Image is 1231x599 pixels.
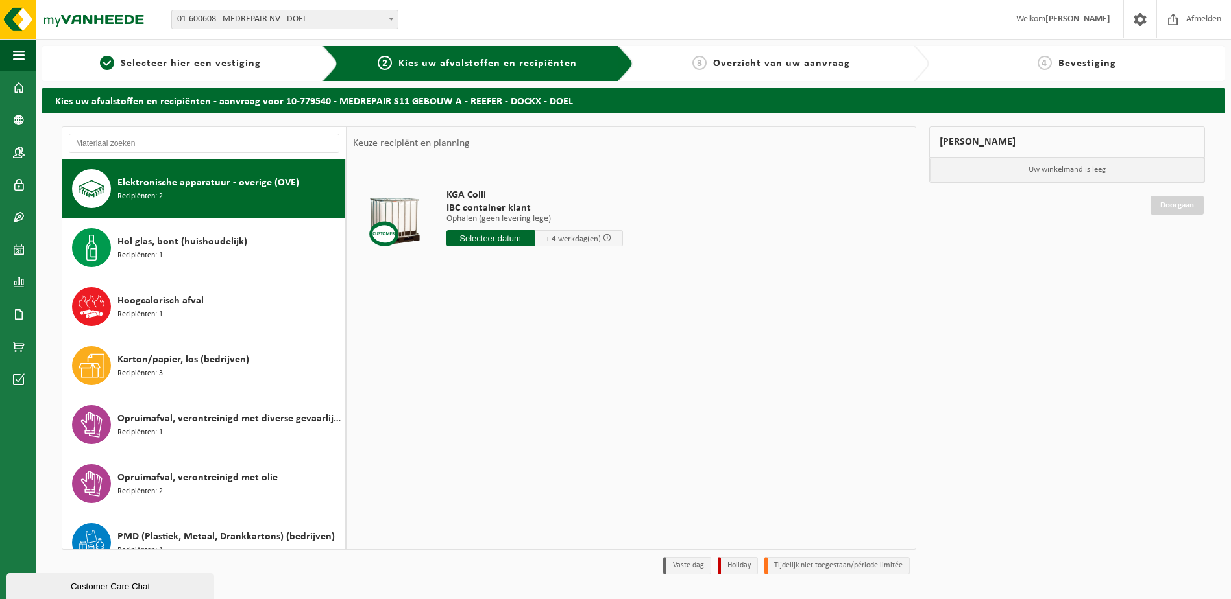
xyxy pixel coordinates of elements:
[398,58,577,69] span: Kies uw afvalstoffen en recipiënten
[764,557,910,574] li: Tijdelijk niet toegestaan/période limitée
[6,570,217,599] iframe: chat widget
[347,127,476,159] div: Keuze recipiënt en planning
[1045,14,1110,24] strong: [PERSON_NAME]
[117,293,204,309] span: Hoogcalorisch afval
[171,10,398,29] span: 01-600608 - MEDREPAIR NV - DOEL
[62,395,346,454] button: Opruimafval, verontreinigd met diverse gevaarlijke afvalstoffen Recipiënten: 1
[117,486,163,498] span: Recipiënten: 2
[1058,58,1116,69] span: Bevestiging
[692,56,707,70] span: 3
[62,513,346,572] button: PMD (Plastiek, Metaal, Drankkartons) (bedrijven) Recipiënten: 1
[117,545,163,557] span: Recipiënten: 1
[117,234,247,250] span: Hol glas, bont (huishoudelijk)
[117,309,163,321] span: Recipiënten: 1
[117,250,163,262] span: Recipiënten: 1
[446,230,535,246] input: Selecteer datum
[713,58,850,69] span: Overzicht van uw aanvraag
[117,352,249,368] span: Karton/papier, los (bedrijven)
[1151,196,1204,215] a: Doorgaan
[172,10,398,29] span: 01-600608 - MEDREPAIR NV - DOEL
[446,202,623,215] span: IBC container klant
[117,191,163,203] span: Recipiënten: 2
[663,557,711,574] li: Vaste dag
[62,336,346,395] button: Karton/papier, los (bedrijven) Recipiënten: 3
[117,427,163,439] span: Recipiënten: 1
[117,411,342,427] span: Opruimafval, verontreinigd met diverse gevaarlijke afvalstoffen
[117,470,278,486] span: Opruimafval, verontreinigd met olie
[378,56,392,70] span: 2
[42,88,1225,113] h2: Kies uw afvalstoffen en recipiënten - aanvraag voor 10-779540 - MEDREPAIR S11 GEBOUW A - REEFER -...
[929,126,1206,158] div: [PERSON_NAME]
[446,189,623,202] span: KGA Colli
[62,454,346,513] button: Opruimafval, verontreinigd met olie Recipiënten: 2
[49,56,312,71] a: 1Selecteer hier een vestiging
[446,215,623,224] p: Ophalen (geen levering lege)
[117,368,163,380] span: Recipiënten: 3
[121,58,261,69] span: Selecteer hier een vestiging
[546,235,601,243] span: + 4 werkdag(en)
[62,159,346,218] button: Elektronische apparatuur - overige (OVE) Recipiënten: 2
[117,529,335,545] span: PMD (Plastiek, Metaal, Drankkartons) (bedrijven)
[62,218,346,277] button: Hol glas, bont (huishoudelijk) Recipiënten: 1
[117,175,299,191] span: Elektronische apparatuur - overige (OVE)
[1038,56,1052,70] span: 4
[62,277,346,336] button: Hoogcalorisch afval Recipiënten: 1
[69,134,339,153] input: Materiaal zoeken
[100,56,114,70] span: 1
[930,158,1205,182] p: Uw winkelmand is leeg
[718,557,758,574] li: Holiday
